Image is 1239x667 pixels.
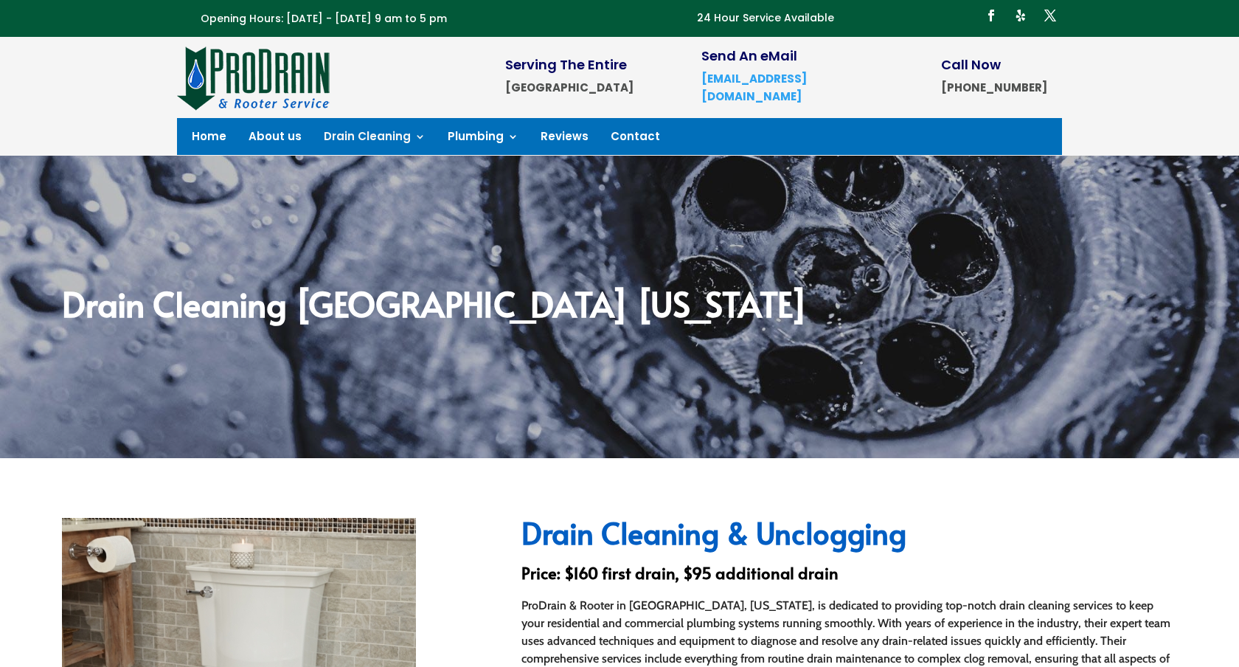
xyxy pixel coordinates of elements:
[249,131,302,148] a: About us
[324,131,426,148] a: Drain Cleaning
[448,131,518,148] a: Plumbing
[979,4,1003,27] a: Follow on Facebook
[177,44,331,111] img: site-logo-100h
[697,10,834,27] p: 24 Hour Service Available
[521,564,1177,588] h3: Price: $160 first drain, $95 additional drain
[701,71,807,104] a: [EMAIL_ADDRESS][DOMAIN_NAME]
[1009,4,1032,27] a: Follow on Yelp
[941,55,1001,74] span: Call Now
[941,80,1047,95] strong: [PHONE_NUMBER]
[505,55,627,74] span: Serving The Entire
[505,80,634,95] strong: [GEOGRAPHIC_DATA]
[201,11,447,26] span: Opening Hours: [DATE] - [DATE] 9 am to 5 pm
[192,131,226,148] a: Home
[701,46,797,65] span: Send An eMail
[1038,4,1062,27] a: Follow on X
[541,131,589,148] a: Reviews
[611,131,660,148] a: Contact
[521,518,1177,555] h2: Drain Cleaning & Unclogging
[62,286,1177,328] h2: Drain Cleaning [GEOGRAPHIC_DATA] [US_STATE]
